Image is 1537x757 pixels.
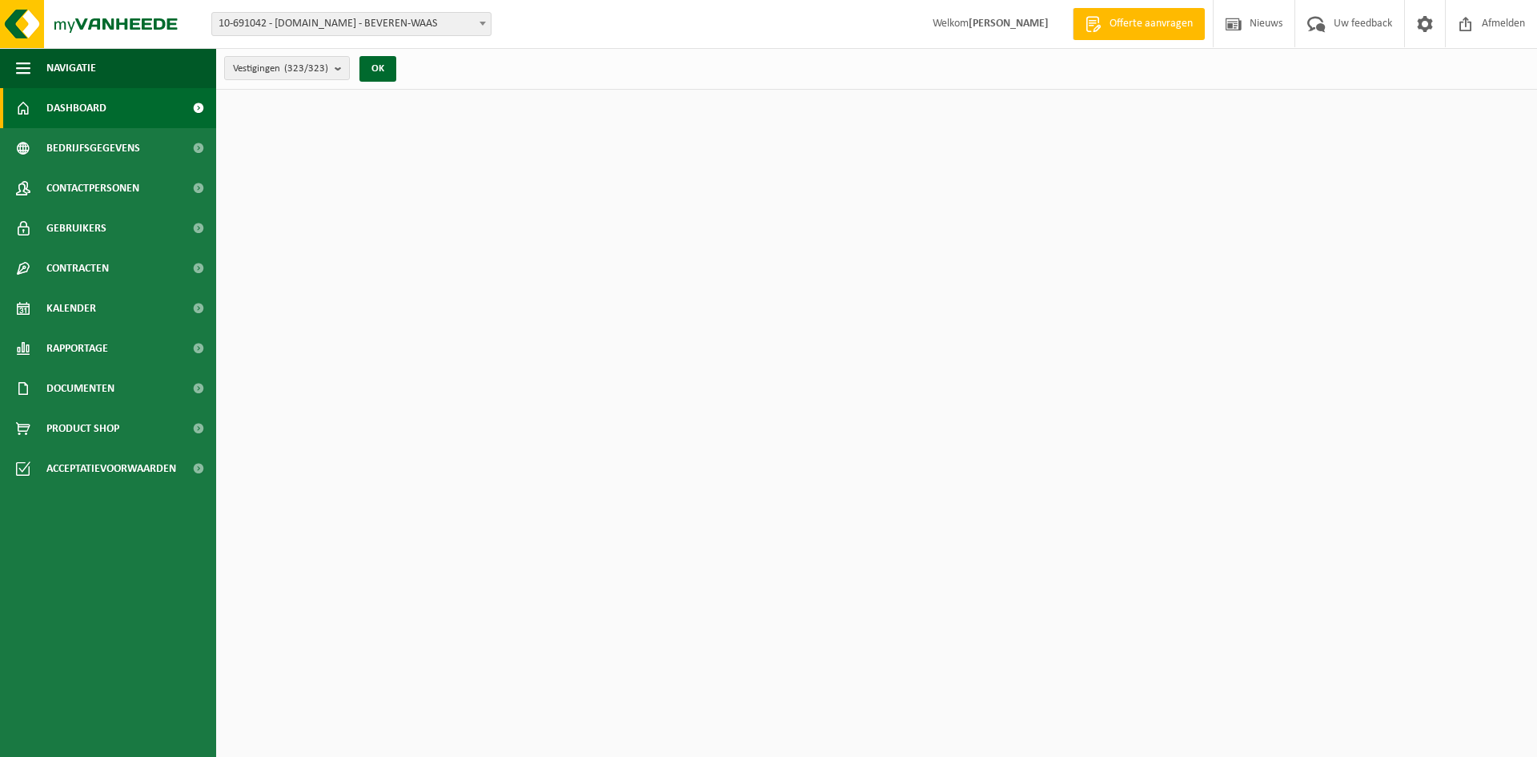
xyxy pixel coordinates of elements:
span: Gebruikers [46,208,106,248]
span: 10-691042 - LAMMERTYN.NET - BEVEREN-WAAS [212,13,491,35]
span: Acceptatievoorwaarden [46,449,176,489]
strong: [PERSON_NAME] [969,18,1049,30]
span: 10-691042 - LAMMERTYN.NET - BEVEREN-WAAS [211,12,492,36]
span: Rapportage [46,328,108,368]
span: Bedrijfsgegevens [46,128,140,168]
button: OK [359,56,396,82]
count: (323/323) [284,63,328,74]
a: Offerte aanvragen [1073,8,1205,40]
span: Kalender [46,288,96,328]
span: Documenten [46,368,114,409]
span: Vestigingen [233,57,328,81]
span: Product Shop [46,409,119,449]
span: Dashboard [46,88,106,128]
span: Navigatie [46,48,96,88]
span: Contactpersonen [46,168,139,208]
span: Offerte aanvragen [1106,16,1197,32]
span: Contracten [46,248,109,288]
button: Vestigingen(323/323) [224,56,350,80]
